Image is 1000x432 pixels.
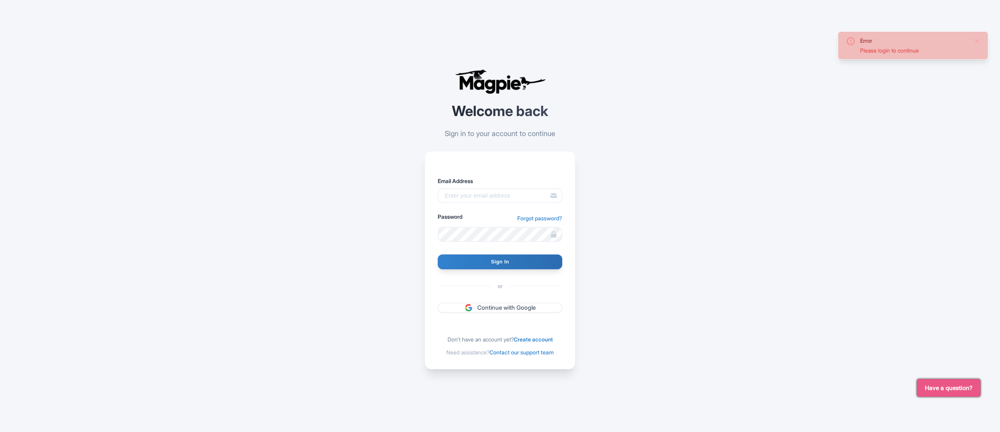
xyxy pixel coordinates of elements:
[517,214,562,222] a: Forgot password?
[489,349,554,356] a: Contact our support team
[438,177,562,185] label: Email Address
[925,383,973,393] span: Have a question?
[438,254,562,269] input: Sign In
[453,69,547,94] img: logo-ab69f6fb50320c5b225c76a69d11143b.png
[438,335,562,343] div: Don't have an account yet?
[438,188,562,203] input: Enter your email address
[438,348,562,356] div: Need assistance?
[438,303,562,313] a: Continue with Google
[438,212,462,221] label: Password
[491,282,509,290] span: or
[425,128,575,139] p: Sign in to your account to continue
[860,46,967,54] div: Please login to continue
[917,379,980,397] button: Have a question?
[425,103,575,119] h2: Welcome back
[860,36,967,45] div: Error
[514,336,553,343] a: Create account
[974,36,980,46] button: Close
